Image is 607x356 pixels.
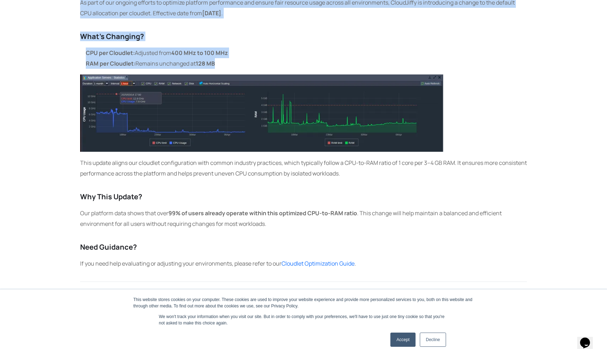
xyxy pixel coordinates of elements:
[80,33,527,40] h4: What’s Changing?
[86,48,527,58] li: Adjusted from
[80,243,527,251] h4: Need Guidance?
[420,333,446,347] a: Decline
[80,193,527,201] h4: Why This Update?
[86,49,135,57] strong: CPU per Cloudlet:
[282,260,355,267] a: Cloudlet Optimization Guide
[168,209,357,217] strong: 99% of users already operate within this optimized CPU-to-RAM ratio
[390,333,416,347] a: Accept
[202,9,221,17] strong: [DATE]
[80,208,527,229] p: Our platform data shows that over . This change will help maintain a balanced and efficient envir...
[86,58,527,69] li: Remains unchanged at
[171,49,228,57] strong: 400 MHz to 100 MHz
[80,157,527,179] p: This update aligns our cloudlet configuration with common industry practices, which typically fol...
[80,258,527,269] p: If you need help evaluating or adjusting your environments, please refer to our .
[133,296,474,309] div: This website stores cookies on your computer. These cookies are used to improve your website expe...
[577,328,600,349] iframe: chat widget
[196,60,215,67] strong: 128 MB
[159,313,448,326] p: We won't track your information when you visit our site. But in order to comply with your prefere...
[86,60,135,67] strong: RAM per Cloudlet:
